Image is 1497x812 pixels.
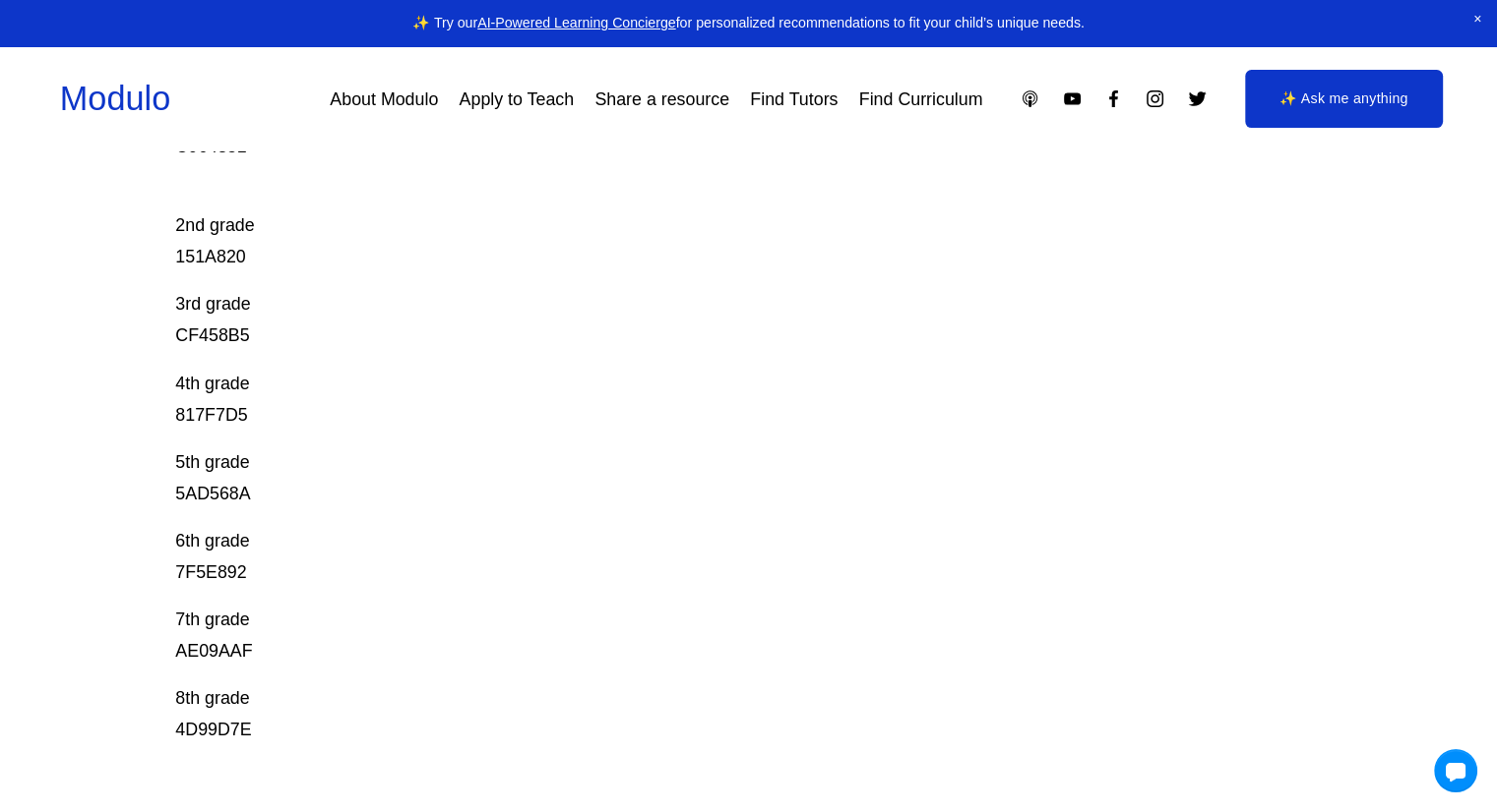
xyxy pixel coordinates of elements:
[1245,70,1443,129] a: ✨ Ask me anything
[1187,88,1208,109] a: Twitter
[859,82,983,117] a: Find Curriculum
[60,80,170,117] a: Modulo
[1020,88,1040,109] a: Apple Podcasts
[1062,88,1083,109] a: YouTube
[330,82,438,117] a: About Modulo
[175,178,1206,272] p: 2nd grade 151A820
[175,604,1206,667] p: 7th grade AE09AAF
[477,15,675,30] a: AI-Powered Learning Concierge
[1145,88,1165,109] a: Instagram
[460,82,575,117] a: Apply to Teach
[750,82,838,117] a: Find Tutors
[175,682,1206,745] p: 8th grade 4D99D7E
[175,288,1206,351] p: 3rd grade CF458B5
[175,525,1206,588] p: 6th grade 7F5E892
[594,82,729,117] a: Share a resource
[175,446,1206,509] p: 5th grade 5AD568A
[1103,88,1124,109] a: Facebook
[175,368,1206,431] p: 4th grade 817F7D5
